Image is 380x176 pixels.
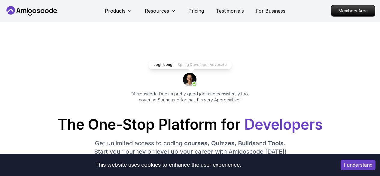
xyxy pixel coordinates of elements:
p: Products [105,7,126,14]
button: Resources [145,7,176,19]
p: Spring Developer Advocate [178,62,227,67]
h1: The One-Stop Platform for [5,117,375,132]
a: Testimonials [216,7,244,14]
button: Products [105,7,133,19]
p: Get unlimited access to coding , , and . Start your journey or level up your career with Amigosco... [89,139,291,156]
p: Members Area [331,5,375,16]
p: Jogh Long [154,62,172,67]
span: Tools [268,140,284,147]
div: This website uses cookies to enhance the user experience. [5,158,332,171]
span: courses [184,140,208,147]
a: Pricing [188,7,204,14]
p: "Amigoscode Does a pretty good job, and consistently too, covering Spring and for that, I'm very ... [123,91,257,103]
p: Resources [145,7,169,14]
span: Developers [244,116,323,133]
span: Quizzes [211,140,235,147]
a: Members Area [331,5,375,17]
a: For Business [256,7,285,14]
span: Builds [238,140,256,147]
button: Accept cookies [341,160,375,170]
img: josh long [183,73,197,87]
